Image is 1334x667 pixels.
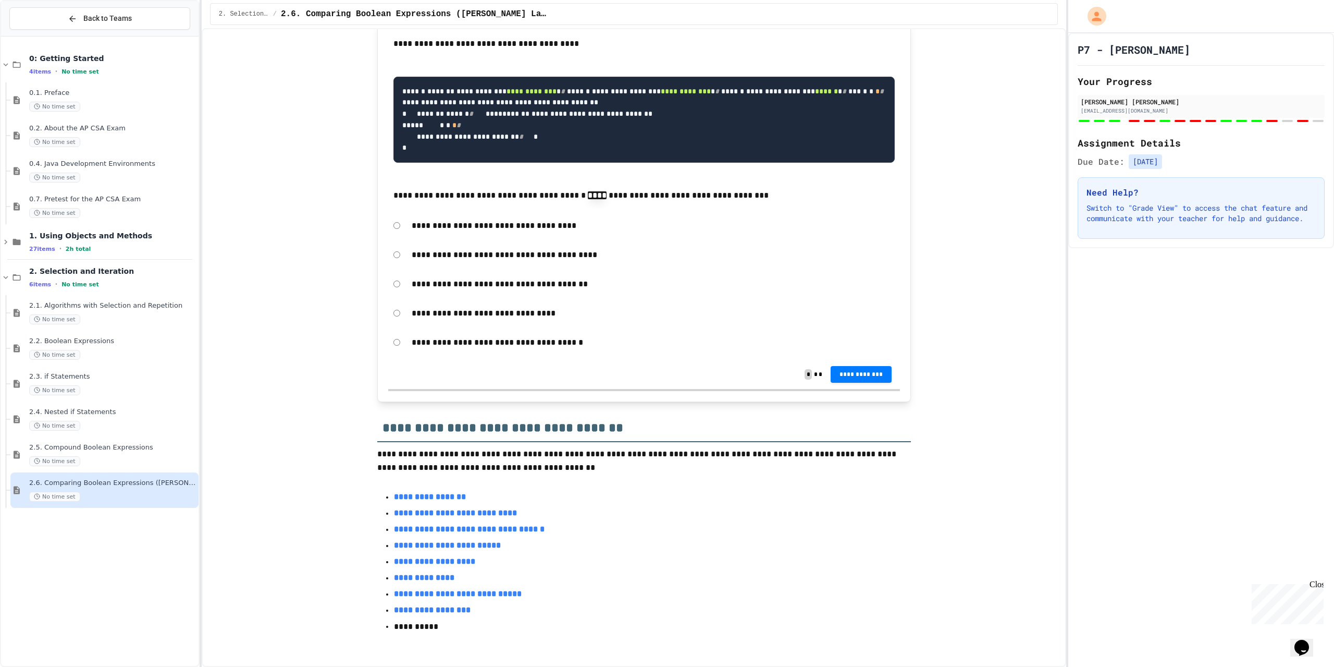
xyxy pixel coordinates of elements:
span: 2.1. Algorithms with Selection and Repetition [29,301,196,310]
span: 2.6. Comparing Boolean Expressions ([PERSON_NAME] Laws) [29,479,196,488]
span: 27 items [29,246,55,252]
span: No time set [29,350,80,360]
button: Back to Teams [9,7,190,30]
span: / [273,10,277,18]
span: No time set [29,208,80,218]
div: My Account [1077,4,1109,28]
p: Switch to "Grade View" to access the chat feature and communicate with your teacher for help and ... [1086,203,1316,224]
span: 0.4. Java Development Environments [29,160,196,168]
span: 2h total [66,246,91,252]
span: Due Date: [1078,155,1125,168]
span: No time set [29,102,80,112]
span: [DATE] [1129,154,1162,169]
span: 0.7. Pretest for the AP CSA Exam [29,195,196,204]
span: 2. Selection and Iteration [219,10,269,18]
span: • [55,280,57,288]
span: No time set [29,314,80,324]
div: [EMAIL_ADDRESS][DOMAIN_NAME] [1081,107,1321,115]
span: 2.3. if Statements [29,372,196,381]
span: No time set [61,68,99,75]
h2: Assignment Details [1078,136,1325,150]
span: Back to Teams [83,13,132,24]
span: No time set [29,137,80,147]
span: 2.5. Compound Boolean Expressions [29,443,196,452]
span: 0.1. Preface [29,89,196,98]
span: 2. Selection and Iteration [29,266,196,276]
span: 2.4. Nested if Statements [29,408,196,417]
span: • [59,245,61,253]
iframe: chat widget [1290,625,1324,657]
span: 2.6. Comparing Boolean Expressions (De Morgan’s Laws) [281,8,548,20]
h2: Your Progress [1078,74,1325,89]
span: No time set [29,173,80,183]
h1: P7 - [PERSON_NAME] [1078,42,1190,57]
span: No time set [29,492,80,502]
div: Chat with us now!Close [4,4,72,66]
span: 0.2. About the AP CSA Exam [29,124,196,133]
span: 6 items [29,281,51,288]
span: 1. Using Objects and Methods [29,231,196,240]
h3: Need Help? [1086,186,1316,199]
span: No time set [61,281,99,288]
div: [PERSON_NAME] [PERSON_NAME] [1081,97,1321,106]
span: No time set [29,421,80,431]
span: • [55,67,57,76]
span: 4 items [29,68,51,75]
span: No time set [29,456,80,466]
iframe: chat widget [1247,580,1324,624]
span: 2.2. Boolean Expressions [29,337,196,346]
span: 0: Getting Started [29,54,196,63]
span: No time set [29,385,80,395]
